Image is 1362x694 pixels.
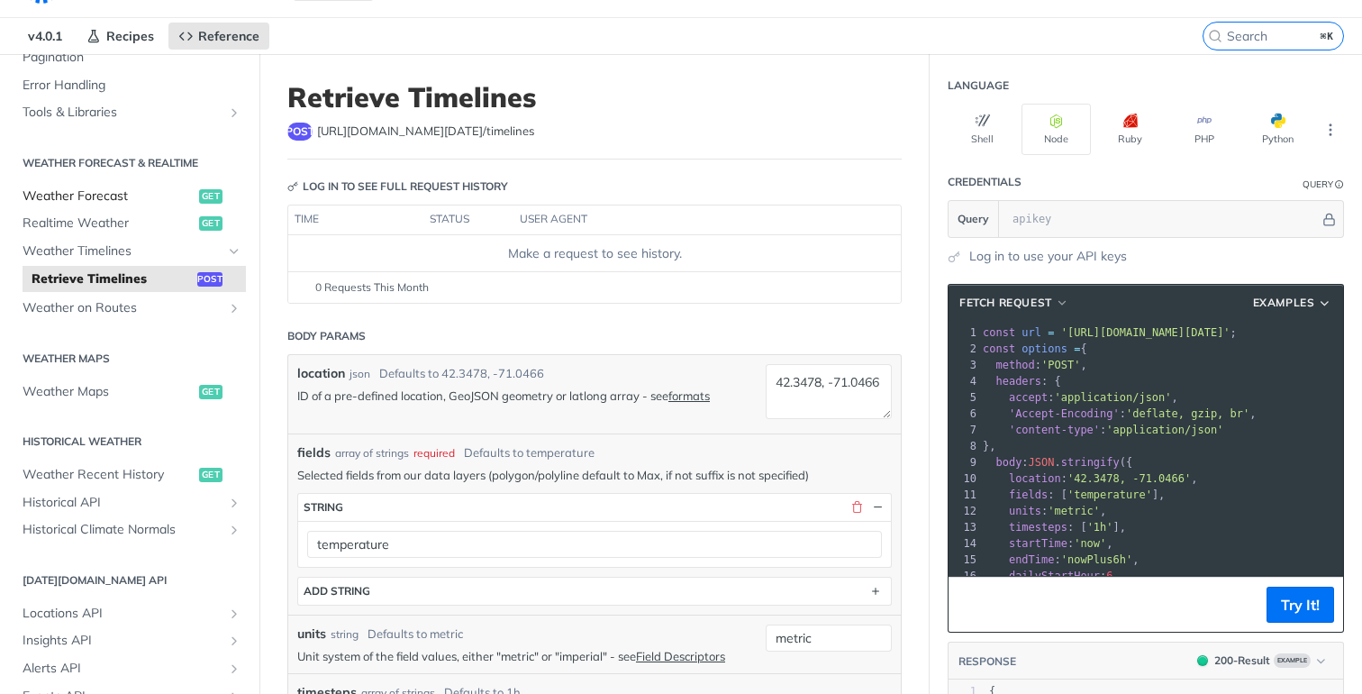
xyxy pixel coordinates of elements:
h2: [DATE][DOMAIN_NAME] API [14,572,246,589]
div: Language [948,78,1009,94]
button: Hide [1320,210,1339,228]
span: : , [983,472,1198,485]
span: JSON [1029,456,1055,469]
span: 'now' [1074,537,1106,550]
button: Show subpages for Historical API [227,496,241,510]
a: Retrieve Timelinespost [23,266,246,293]
div: 6 [949,406,979,422]
span: : , [983,553,1140,566]
button: Query [949,201,999,237]
div: ADD string [304,584,370,598]
button: Hide [869,499,885,516]
div: 4 [949,373,979,389]
button: fetch Request [953,294,1075,312]
span: fields [297,443,331,462]
span: : [ ], [983,489,1165,501]
span: v4.0.1 [18,23,72,50]
span: : [983,570,1113,582]
span: location [1009,472,1061,485]
a: Historical APIShow subpages for Historical API [14,489,246,516]
span: Weather Recent History [23,466,195,484]
button: Copy to clipboard [958,591,983,618]
span: Alerts API [23,660,222,678]
div: Defaults to temperature [464,444,595,462]
button: Python [1243,104,1312,155]
textarea: 42.3478, -71.0466 [766,364,892,419]
span: : { [983,375,1061,388]
div: Log in to see full request history [287,178,508,195]
h1: Retrieve Timelines [287,81,902,114]
span: const [983,342,1015,355]
button: Show subpages for Historical Climate Normals [227,523,241,537]
span: Example [1274,653,1311,668]
button: Show subpages for Weather on Routes [227,301,241,315]
span: Reference [198,28,259,44]
span: Weather Timelines [23,242,222,260]
div: 13 [949,519,979,535]
span: : [983,424,1223,436]
h2: Historical Weather [14,434,246,450]
span: Recipes [106,28,154,44]
span: 6 [1106,570,1112,582]
button: Shell [948,104,1017,155]
span: headers [995,375,1041,388]
a: Recipes [77,23,164,50]
div: 2 [949,341,979,357]
span: : , [983,537,1113,550]
div: json [350,366,370,382]
a: Pagination [14,44,246,71]
span: 'content-type' [1009,424,1100,436]
a: Weather Forecastget [14,183,246,210]
button: PHP [1169,104,1239,155]
a: Weather Mapsget [14,379,246,406]
a: Realtime Weatherget [14,210,246,237]
span: Weather Maps [23,383,195,401]
button: Node [1021,104,1091,155]
button: Delete [849,499,865,516]
button: Show subpages for Insights API [227,634,241,648]
span: Tools & Libraries [23,104,222,122]
span: 'deflate, gzip, br' [1126,407,1249,420]
span: ; [983,326,1237,339]
span: 'temperature' [1067,489,1152,501]
div: 15 [949,552,979,568]
span: get [199,385,222,399]
div: 10 [949,470,979,487]
div: 7 [949,422,979,438]
span: = [1048,326,1054,339]
button: Show subpages for Alerts API [227,662,241,676]
button: Show subpages for Locations API [227,607,241,621]
a: Reference [168,23,269,50]
span: Weather Forecast [23,187,195,205]
h2: Weather Maps [14,351,246,367]
a: Historical Climate NormalsShow subpages for Historical Climate Normals [14,516,246,543]
span: get [199,189,222,204]
span: Historical Climate Normals [23,521,222,539]
span: 0 Requests This Month [315,279,429,296]
span: 'POST' [1041,359,1080,371]
span: : , [983,505,1106,517]
span: Examples [1253,295,1315,311]
button: 200200-ResultExample [1188,652,1334,670]
a: Error Handling [14,72,246,99]
div: 8 [949,438,979,454]
div: Credentials [948,174,1021,190]
p: Selected fields from our data layers (polygon/polyline default to Max, if not suffix is not speci... [297,467,892,483]
span: = [1074,342,1080,355]
label: location [297,364,345,383]
a: Weather on RoutesShow subpages for Weather on Routes [14,295,246,322]
div: 9 [949,454,979,470]
span: get [199,216,222,231]
p: ID of a pre-defined location, GeoJSON geometry or latlong array - see [297,388,757,404]
span: accept [1009,391,1048,404]
th: user agent [513,205,865,234]
span: { [983,342,1087,355]
span: '42.3478, -71.0466' [1067,472,1191,485]
a: Alerts APIShow subpages for Alerts API [14,655,246,682]
span: startTime [1009,537,1067,550]
span: units [1009,505,1041,517]
button: Ruby [1095,104,1165,155]
span: stringify [1061,456,1120,469]
span: 'nowPlus6h' [1061,553,1132,566]
a: Tools & LibrariesShow subpages for Tools & Libraries [14,99,246,126]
